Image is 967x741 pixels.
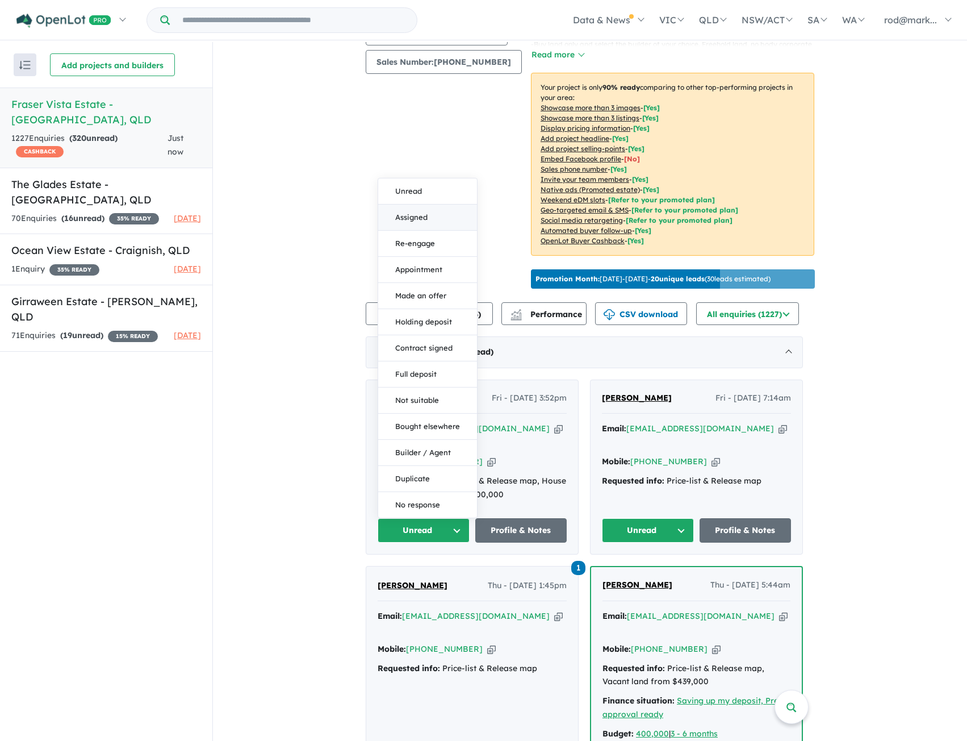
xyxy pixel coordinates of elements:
[378,178,477,205] button: Unread
[72,133,86,143] span: 320
[541,124,630,132] u: Display pricing information
[711,456,720,468] button: Copy
[602,518,694,543] button: Unread
[778,423,787,435] button: Copy
[378,283,477,309] button: Made an offer
[378,580,447,590] span: [PERSON_NAME]
[11,97,201,127] h5: Fraser Vista Estate - [GEOGRAPHIC_DATA] , QLD
[512,309,582,319] span: Performance
[378,440,477,466] button: Builder / Agent
[627,611,775,621] a: [EMAIL_ADDRESS][DOMAIN_NAME]
[602,393,672,403] span: [PERSON_NAME]
[602,696,782,719] a: Saving up my deposit, Pre-approval ready
[378,309,477,335] button: Holding deposit
[884,14,937,26] span: rod@mark...
[541,144,625,153] u: Add project selling-points
[710,578,790,592] span: Thu - [DATE] 5:44am
[554,610,563,622] button: Copy
[378,388,477,414] button: Not suitable
[779,610,788,622] button: Copy
[402,611,550,621] a: [EMAIL_ADDRESS][DOMAIN_NAME]
[531,73,814,256] p: Your project is only comparing to other top-performing projects in your area: - - - - - - - - - -...
[712,643,721,655] button: Copy
[511,309,521,315] img: line-chart.svg
[602,662,790,689] div: Price-list & Release map, Vacant land from $439,000
[378,492,477,518] button: No response
[602,644,631,654] strong: Mobile:
[643,185,659,194] span: [Yes]
[642,114,659,122] span: [ Yes ]
[602,392,672,405] a: [PERSON_NAME]
[630,456,707,467] a: [PHONE_NUMBER]
[492,392,567,405] span: Fri - [DATE] 3:52pm
[531,48,584,61] button: Read more
[610,165,627,173] span: [ Yes ]
[626,423,774,434] a: [EMAIL_ADDRESS][DOMAIN_NAME]
[60,330,103,340] strong: ( unread)
[16,14,111,28] img: Openlot PRO Logo White
[541,226,632,235] u: Automated buyer follow-up
[378,178,478,518] div: Unread
[172,8,415,32] input: Try estate name, suburb, builder or developer
[378,663,440,673] strong: Requested info:
[571,561,585,575] span: 1
[541,165,608,173] u: Sales phone number
[602,474,791,488] div: Price-list & Release map
[535,274,771,284] p: [DATE] - [DATE] - ( 30 leads estimated)
[604,309,615,320] img: download icon
[378,205,477,231] button: Assigned
[378,257,477,283] button: Appointment
[541,114,639,122] u: Showcase more than 3 listings
[475,518,567,543] a: Profile & Notes
[501,302,587,325] button: Performance
[174,330,201,340] span: [DATE]
[554,423,563,435] button: Copy
[602,456,630,467] strong: Mobile:
[602,663,665,673] strong: Requested info:
[541,155,621,163] u: Embed Facebook profile
[109,213,159,224] span: 35 % READY
[11,177,201,207] h5: The Glades Estate - [GEOGRAPHIC_DATA] , QLD
[510,313,522,320] img: bar-chart.svg
[636,728,669,739] a: 400,000
[602,727,790,741] div: |
[541,185,640,194] u: Native ads (Promoted estate)
[11,243,201,258] h5: Ocean View Estate - Craignish , QLD
[624,155,640,163] span: [ No ]
[612,134,629,143] span: [ Yes ]
[602,580,672,590] span: [PERSON_NAME]
[631,644,708,654] a: [PHONE_NUMBER]
[602,578,672,592] a: [PERSON_NAME]
[602,696,675,706] strong: Finance situation:
[378,611,402,621] strong: Email:
[635,226,651,235] span: [Yes]
[378,662,567,676] div: Price-list & Release map
[541,216,623,224] u: Social media retargeting
[378,231,477,257] button: Re-engage
[541,236,625,245] u: OpenLot Buyer Cashback
[602,83,640,91] b: 90 % ready
[16,146,64,157] span: CASHBACK
[602,611,627,621] strong: Email:
[63,330,72,340] span: 19
[174,213,201,223] span: [DATE]
[488,579,567,593] span: Thu - [DATE] 1:45pm
[108,331,158,342] span: 15 % READY
[626,216,732,224] span: [Refer to your promoted plan]
[627,236,644,245] span: [Yes]
[541,134,609,143] u: Add project headline
[651,274,705,283] b: 20 unique leads
[50,53,175,76] button: Add projects and builders
[19,61,31,69] img: sort.svg
[696,302,799,325] button: All enquiries (1227)
[406,644,483,654] a: [PHONE_NUMBER]
[571,559,585,575] a: 1
[671,728,718,739] a: 3 - 6 months
[715,392,791,405] span: Fri - [DATE] 7:14am
[631,206,738,214] span: [Refer to your promoted plan]
[643,103,660,112] span: [ Yes ]
[628,144,644,153] span: [ Yes ]
[11,329,158,343] div: 71 Enquir ies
